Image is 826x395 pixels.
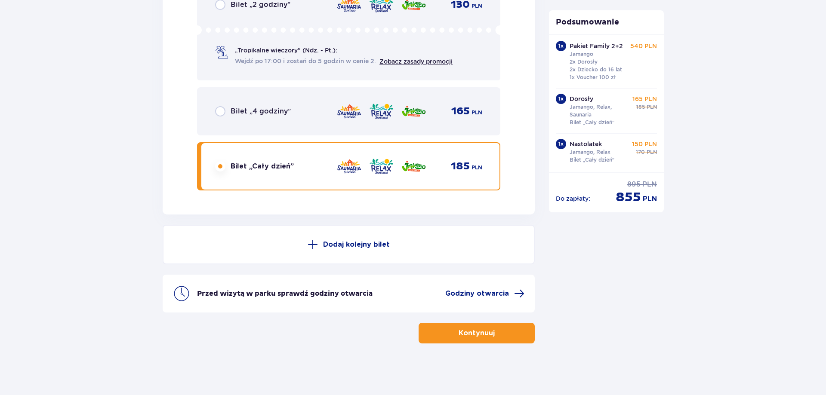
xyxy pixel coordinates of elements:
[570,42,623,50] p: Pakiet Family 2+2
[556,41,566,51] div: 1 x
[336,157,362,175] img: Saunaria
[570,140,602,148] p: Nastolatek
[556,139,566,149] div: 1 x
[630,42,657,50] p: 540 PLN
[445,288,524,299] a: Godziny otwarcia
[459,328,495,338] p: Kontynuuj
[472,164,482,171] span: PLN
[647,148,657,156] span: PLN
[570,58,622,81] p: 2x Dorosły 2x Dziecko do 16 lat 1x Voucher 100 zł
[336,102,362,120] img: Saunaria
[549,17,664,28] p: Podsumowanie
[401,157,426,175] img: Jamango
[445,289,509,298] span: Godziny otwarcia
[636,148,645,156] span: 170
[323,240,390,249] p: Dodaj kolejny bilet
[401,102,426,120] img: Jamango
[556,94,566,104] div: 1 x
[472,109,482,116] span: PLN
[451,105,470,118] span: 165
[570,103,629,119] p: Jamango, Relax, Saunaria
[556,194,590,203] p: Do zapłaty :
[642,180,657,189] span: PLN
[231,162,294,171] span: Bilet „Cały dzień”
[472,2,482,10] span: PLN
[627,180,641,189] span: 895
[643,194,657,204] span: PLN
[570,148,610,156] p: Jamango, Relax
[636,103,645,111] span: 185
[570,156,615,164] p: Bilet „Cały dzień”
[379,58,453,65] a: Zobacz zasady promocji
[369,102,394,120] img: Relax
[451,160,470,173] span: 185
[197,289,373,298] p: Przed wizytą w parku sprawdź godziny otwarcia
[616,189,641,205] span: 855
[235,57,376,65] span: Wejdź po 17:00 i zostań do 5 godzin w cenie 2.
[570,119,615,126] p: Bilet „Cały dzień”
[632,140,657,148] p: 150 PLN
[570,95,593,103] p: Dorosły
[570,50,593,58] p: Jamango
[163,225,535,264] button: Dodaj kolejny bilet
[235,46,337,55] span: „Tropikalne wieczory" (Ndz. - Pt.):
[647,103,657,111] span: PLN
[419,323,535,343] button: Kontynuuj
[231,107,291,116] span: Bilet „4 godziny”
[369,157,394,175] img: Relax
[632,95,657,103] p: 165 PLN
